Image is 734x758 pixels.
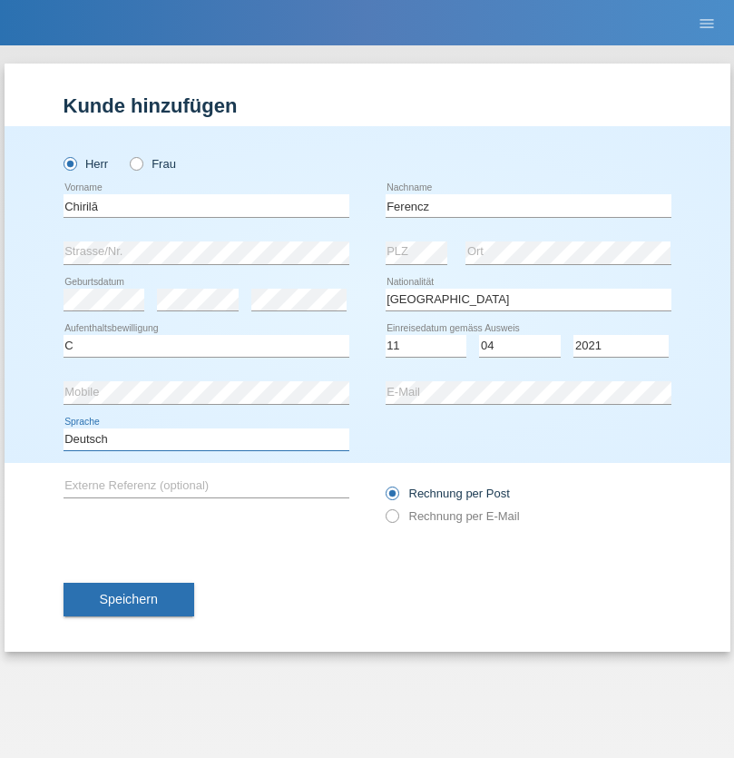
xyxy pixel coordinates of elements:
input: Herr [64,157,75,169]
button: Speichern [64,583,194,617]
a: menu [689,17,725,28]
label: Rechnung per Post [386,487,510,500]
input: Frau [130,157,142,169]
i: menu [698,15,716,33]
label: Herr [64,157,109,171]
span: Speichern [100,592,158,606]
input: Rechnung per E-Mail [386,509,397,532]
label: Rechnung per E-Mail [386,509,520,523]
h1: Kunde hinzufügen [64,94,671,117]
input: Rechnung per Post [386,487,397,509]
label: Frau [130,157,176,171]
